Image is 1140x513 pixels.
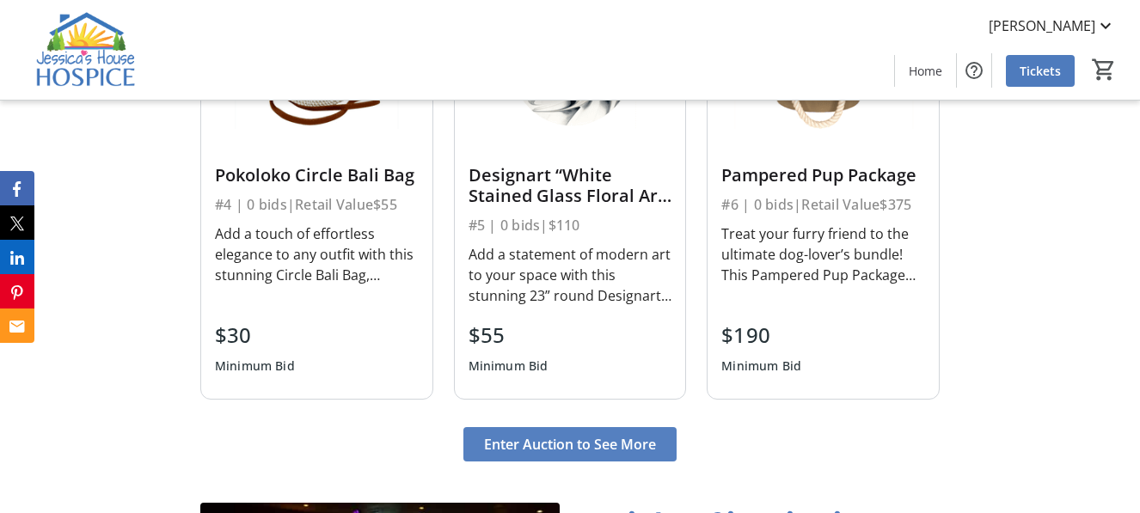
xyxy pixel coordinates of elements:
span: Enter Auction to See More [484,434,656,455]
div: Minimum Bid [469,351,549,382]
button: [PERSON_NAME] [975,12,1130,40]
a: Home [895,55,956,87]
div: Pokoloko Circle Bali Bag [215,165,419,186]
div: Pampered Pup Package [721,165,925,186]
div: $30 [215,320,295,351]
div: Minimum Bid [215,351,295,382]
span: Tickets [1020,62,1061,80]
div: #4 | 0 bids | Retail Value $55 [215,192,419,217]
div: Minimum Bid [721,351,801,382]
div: Add a statement of modern art to your space with this stunning 23” round Designart “White Stained... [469,244,672,306]
div: $190 [721,320,801,351]
span: [PERSON_NAME] [989,15,1095,36]
span: Home [909,62,942,80]
div: Treat your furry friend to the ultimate dog-lover’s bundle! This Pampered Pup Package has everyth... [721,223,925,285]
div: $55 [469,320,549,351]
div: Add a touch of effortless elegance to any outfit with this stunning Circle Bali Bag, handcrafted ... [215,223,419,285]
button: Cart [1088,54,1119,85]
div: Designart “White Stained Glass Floral Art” Wall Piece [469,165,672,206]
div: #5 | 0 bids | $110 [469,213,672,237]
img: Jessica's House Hospice's Logo [10,7,163,93]
button: Help [957,53,991,88]
div: #6 | 0 bids | Retail Value $375 [721,192,925,217]
a: Tickets [1006,55,1075,87]
button: Enter Auction to See More [463,427,677,461]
